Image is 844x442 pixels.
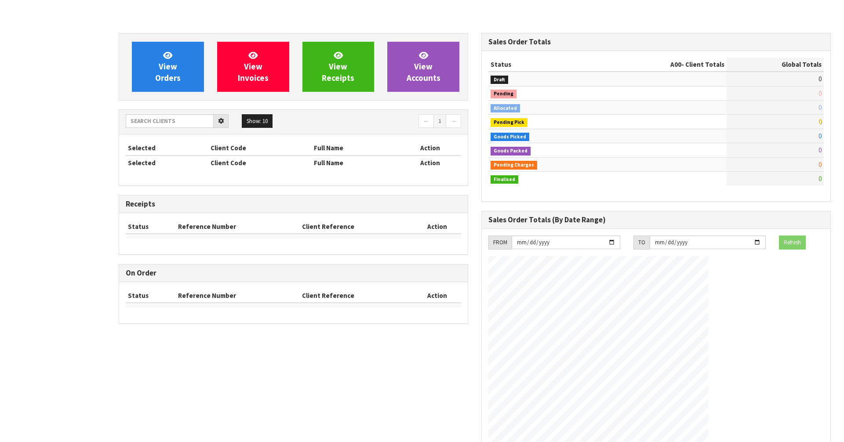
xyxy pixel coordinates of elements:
h3: Sales Order Totals [488,38,824,46]
button: Show: 10 [242,114,273,128]
span: 0 [819,117,822,126]
a: ViewAccounts [387,42,459,92]
th: Action [399,141,461,155]
span: Goods Packed [491,147,531,156]
a: ← [418,114,434,128]
span: A00 [670,60,681,69]
th: Selected [126,141,208,155]
th: Action [399,156,461,170]
span: Allocated [491,104,520,113]
th: Status [126,289,176,303]
span: View Accounts [407,50,440,83]
span: View Invoices [238,50,269,83]
span: Goods Picked [491,133,529,141]
th: Full Name [312,141,399,155]
th: Client Reference [300,289,413,303]
th: Reference Number [176,220,300,234]
div: TO [633,235,650,250]
input: Search clients [126,114,214,128]
span: 0 [819,103,822,112]
th: Action [413,289,461,303]
span: 0 [819,75,822,83]
span: Pending Charges [491,161,537,170]
button: Refresh [779,235,806,250]
th: Action [413,220,461,234]
div: FROM [488,235,512,250]
span: 0 [819,160,822,169]
a: ViewReceipts [302,42,375,92]
th: Status [126,220,176,234]
span: 0 [819,89,822,98]
span: View Receipts [322,50,354,83]
span: Draft [491,76,508,84]
nav: Page navigation [300,114,461,130]
span: 0 [819,146,822,154]
span: Pending [491,90,517,98]
a: ViewInvoices [217,42,289,92]
th: Client Code [208,156,312,170]
a: 1 [433,114,446,128]
span: 0 [819,174,822,183]
span: Pending Pick [491,118,527,127]
th: Client Reference [300,220,413,234]
th: - Client Totals [599,58,727,72]
span: 0 [819,132,822,140]
h3: Receipts [126,200,461,208]
th: Client Code [208,141,312,155]
th: Selected [126,156,208,170]
th: Reference Number [176,289,300,303]
span: View Orders [155,50,181,83]
a: ViewOrders [132,42,204,92]
span: Finalised [491,175,518,184]
h3: On Order [126,269,461,277]
th: Full Name [312,156,399,170]
h3: Sales Order Totals (By Date Range) [488,216,824,224]
th: Global Totals [727,58,824,72]
th: Status [488,58,599,72]
a: → [446,114,461,128]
